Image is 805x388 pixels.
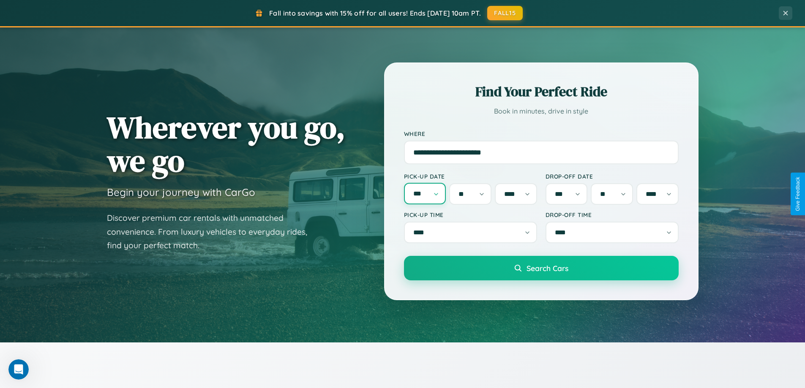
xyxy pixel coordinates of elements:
[107,111,345,177] h1: Wherever you go, we go
[404,130,679,137] label: Where
[107,211,318,252] p: Discover premium car rentals with unmatched convenience. From luxury vehicles to everyday rides, ...
[404,211,537,218] label: Pick-up Time
[546,211,679,218] label: Drop-off Time
[527,263,568,273] span: Search Cars
[404,173,537,180] label: Pick-up Date
[487,6,523,20] button: FALL15
[795,177,801,211] div: Give Feedback
[8,359,29,380] iframe: Intercom live chat
[404,256,679,280] button: Search Cars
[269,9,481,17] span: Fall into savings with 15% off for all users! Ends [DATE] 10am PT.
[107,186,255,198] h3: Begin your journey with CarGo
[546,173,679,180] label: Drop-off Date
[404,82,679,101] h2: Find Your Perfect Ride
[404,105,679,117] p: Book in minutes, drive in style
